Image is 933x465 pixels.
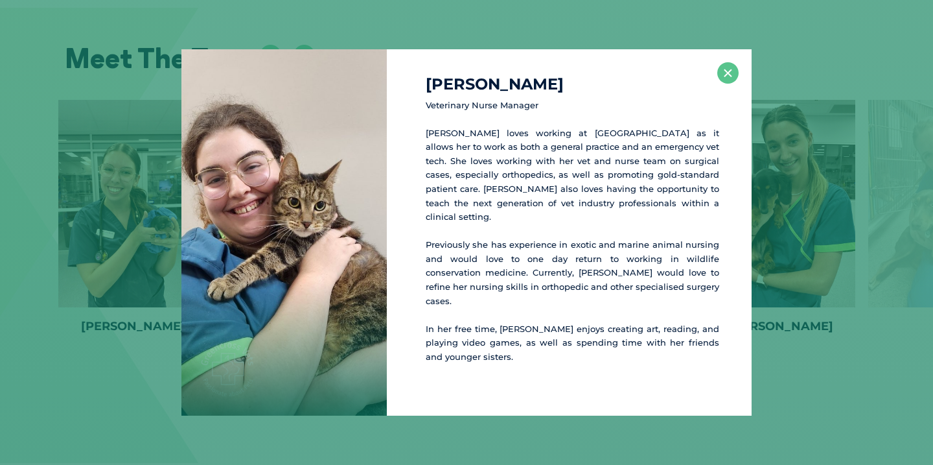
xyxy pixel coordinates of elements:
[426,322,719,364] p: In her free time, [PERSON_NAME] enjoys creating art, reading, and playing video games, as well as...
[426,126,719,224] p: [PERSON_NAME] loves working at [GEOGRAPHIC_DATA] as it allows her to work as both a general pract...
[426,99,719,113] p: Veterinary Nurse Manager
[426,238,719,308] p: Previously she has experience in exotic and marine animal nursing and would love to one day retur...
[426,77,719,92] h4: [PERSON_NAME]
[717,62,739,84] button: ×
